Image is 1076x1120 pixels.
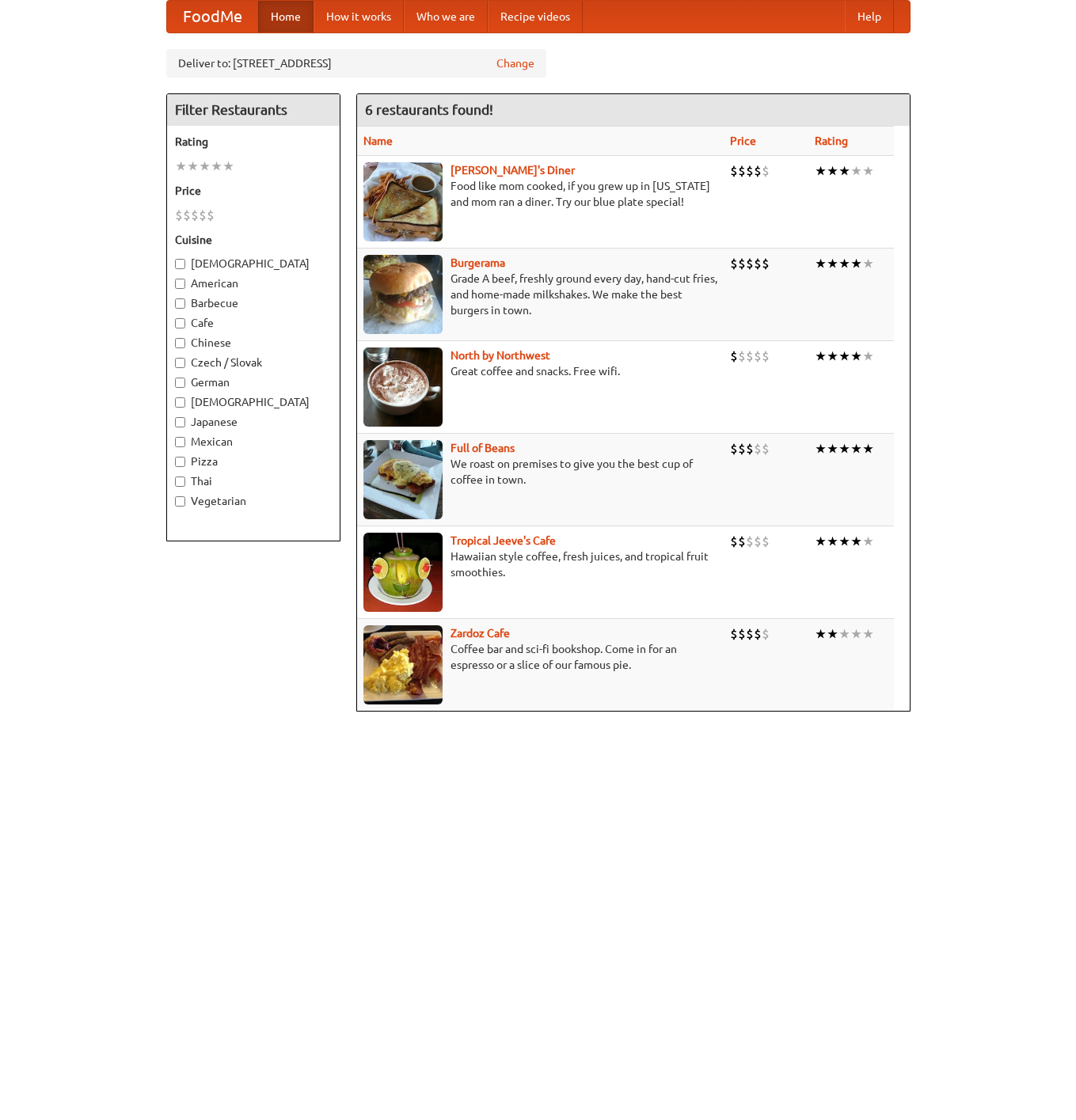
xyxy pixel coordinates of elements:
[754,162,762,180] li: $
[730,440,738,457] li: $
[827,533,838,550] li: ★
[838,162,850,180] li: ★
[762,440,770,457] li: $
[827,625,838,643] li: ★
[815,255,827,272] li: ★
[738,533,746,550] li: $
[175,496,185,507] input: Vegetarian
[738,255,746,272] li: $
[845,1,894,32] a: Help
[746,162,754,180] li: $
[175,434,332,450] label: Mexican
[175,397,185,408] input: [DEMOGRAPHIC_DATA]
[363,135,393,147] a: Name
[183,207,191,224] li: $
[850,625,862,643] li: ★
[730,135,756,147] a: Price
[862,533,874,550] li: ★
[404,1,488,32] a: Who we are
[175,298,185,309] input: Barbecue
[166,49,546,78] div: Deliver to: [STREET_ADDRESS]
[175,207,183,224] li: $
[862,255,874,272] li: ★
[488,1,583,32] a: Recipe videos
[363,255,443,334] img: burgerama.jpg
[730,347,738,365] li: $
[363,625,443,704] img: zardoz.jpg
[175,275,332,291] label: American
[175,158,187,175] li: ★
[175,454,332,469] label: Pizza
[827,162,838,180] li: ★
[175,183,332,199] h5: Price
[827,255,838,272] li: ★
[738,347,746,365] li: $
[838,440,850,457] li: ★
[862,440,874,457] li: ★
[175,394,332,410] label: [DEMOGRAPHIC_DATA]
[738,162,746,180] li: $
[762,347,770,365] li: $
[363,363,717,379] p: Great coffee and snacks. Free wifi.
[167,1,258,32] a: FoodMe
[815,347,827,365] li: ★
[850,347,862,365] li: ★
[207,207,215,224] li: $
[451,164,575,177] b: [PERSON_NAME]'s Diner
[175,378,185,388] input: German
[762,533,770,550] li: $
[496,55,534,71] a: Change
[363,549,717,580] p: Hawaiian style coffee, fresh juices, and tropical fruit smoothies.
[754,625,762,643] li: $
[175,437,185,447] input: Mexican
[363,533,443,612] img: jeeves.jpg
[175,374,332,390] label: German
[815,162,827,180] li: ★
[199,207,207,224] li: $
[730,255,738,272] li: $
[175,493,332,509] label: Vegetarian
[754,255,762,272] li: $
[175,279,185,289] input: American
[175,315,332,331] label: Cafe
[850,255,862,272] li: ★
[815,135,848,147] a: Rating
[199,158,211,175] li: ★
[211,158,222,175] li: ★
[838,533,850,550] li: ★
[363,162,443,241] img: sallys.jpg
[175,335,332,351] label: Chinese
[451,256,505,269] a: Burgerama
[451,349,550,362] b: North by Northwest
[746,625,754,643] li: $
[730,533,738,550] li: $
[175,414,332,430] label: Japanese
[862,347,874,365] li: ★
[738,440,746,457] li: $
[175,476,185,487] input: Thai
[175,259,185,269] input: [DEMOGRAPHIC_DATA]
[175,358,185,368] input: Czech / Slovak
[746,440,754,457] li: $
[175,457,185,467] input: Pizza
[754,347,762,365] li: $
[365,102,493,117] ng-pluralize: 6 restaurants found!
[746,347,754,365] li: $
[175,355,332,370] label: Czech / Slovak
[363,178,717,210] p: Food like mom cooked, if you grew up in [US_STATE] and mom ran a diner. Try our blue plate special!
[762,162,770,180] li: $
[451,442,515,454] b: Full of Beans
[451,627,510,640] b: Zardoz Cafe
[850,533,862,550] li: ★
[258,1,314,32] a: Home
[762,255,770,272] li: $
[827,440,838,457] li: ★
[451,534,556,547] a: Tropical Jeeve's Cafe
[363,271,717,318] p: Grade A beef, freshly ground every day, hand-cut fries, and home-made milkshakes. We make the bes...
[738,625,746,643] li: $
[850,162,862,180] li: ★
[746,533,754,550] li: $
[363,641,717,673] p: Coffee bar and sci-fi bookshop. Come in for an espresso or a slice of our famous pie.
